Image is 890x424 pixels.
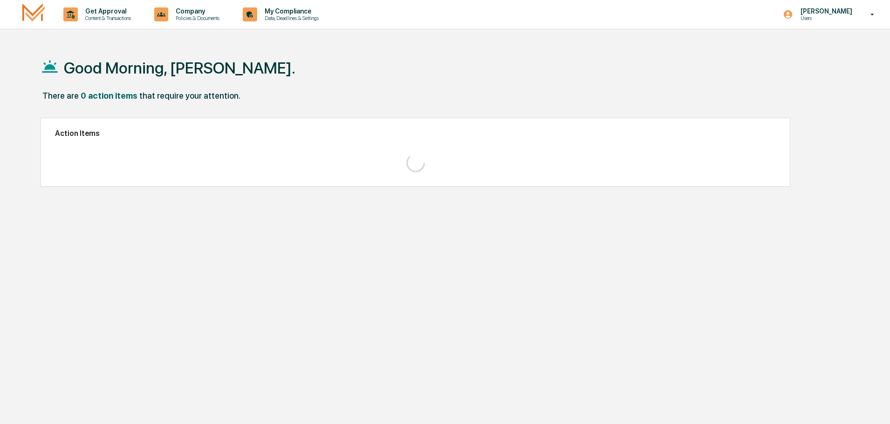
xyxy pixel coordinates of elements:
[64,59,295,77] h1: Good Morning, [PERSON_NAME].
[81,91,137,101] div: 0 action items
[793,15,857,21] p: Users
[78,7,136,15] p: Get Approval
[257,7,323,15] p: My Compliance
[168,7,224,15] p: Company
[55,129,776,138] h2: Action Items
[139,91,240,101] div: that require your attention.
[793,7,857,15] p: [PERSON_NAME]
[168,15,224,21] p: Policies & Documents
[22,3,45,25] img: logo
[257,15,323,21] p: Data, Deadlines & Settings
[42,91,79,101] div: There are
[78,15,136,21] p: Content & Transactions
